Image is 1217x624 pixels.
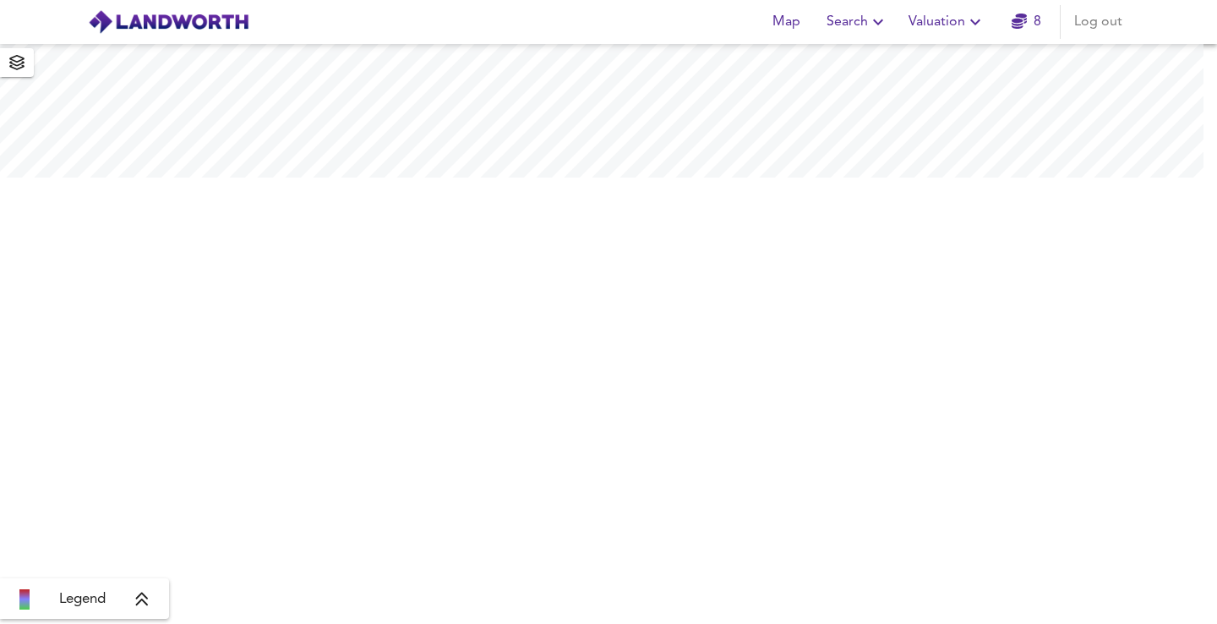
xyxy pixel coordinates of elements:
[902,5,992,39] button: Valuation
[1012,10,1041,34] a: 8
[827,10,888,34] span: Search
[909,10,985,34] span: Valuation
[1067,5,1129,39] button: Log out
[766,10,806,34] span: Map
[1074,10,1122,34] span: Log out
[820,5,895,39] button: Search
[59,589,106,610] span: Legend
[88,9,249,35] img: logo
[999,5,1053,39] button: 8
[759,5,813,39] button: Map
